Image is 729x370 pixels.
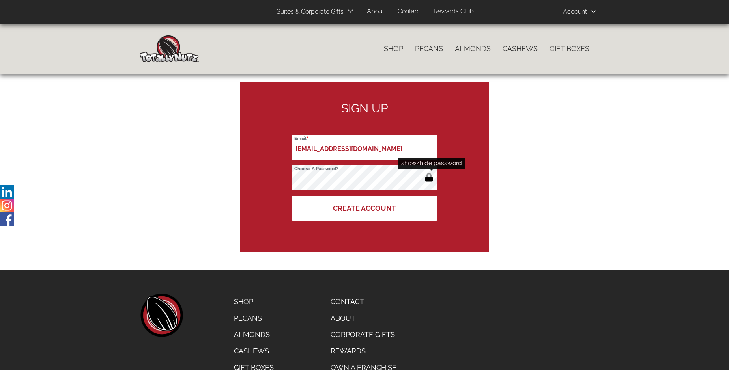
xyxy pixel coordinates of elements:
[228,294,280,310] a: Shop
[378,41,409,57] a: Shop
[544,41,595,57] a: Gift Boxes
[392,4,426,19] a: Contact
[228,343,280,359] a: Cashews
[409,41,449,57] a: Pecans
[398,158,465,169] div: show/hide password
[449,41,497,57] a: Almonds
[140,294,183,337] a: home
[292,196,437,221] button: Create Account
[325,343,402,359] a: Rewards
[325,310,402,327] a: About
[228,310,280,327] a: Pecans
[361,4,390,19] a: About
[228,326,280,343] a: Almonds
[325,294,402,310] a: Contact
[325,326,402,343] a: Corporate Gifts
[292,102,437,123] h2: Sign up
[428,4,480,19] a: Rewards Club
[497,41,544,57] a: Cashews
[271,4,346,20] a: Suites & Corporate Gifts
[140,35,199,62] img: Home
[292,135,437,160] input: Email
